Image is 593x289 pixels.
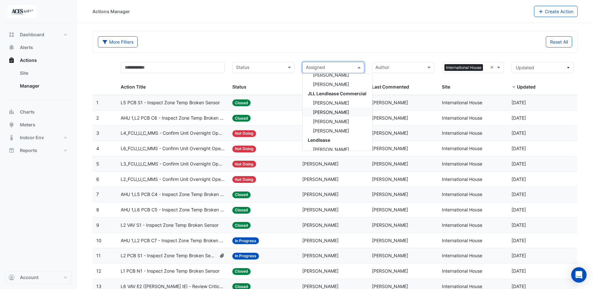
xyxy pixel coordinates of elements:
[96,207,99,212] span: 8
[20,134,44,141] span: Indoor Env
[442,253,482,258] span: International House
[232,253,259,259] span: In Progress
[372,176,408,182] span: [PERSON_NAME]
[96,130,99,136] span: 3
[96,284,101,289] span: 13
[5,106,72,118] button: Charts
[96,100,99,105] span: 1
[313,109,349,115] span: [PERSON_NAME]
[442,176,482,182] span: International House
[511,284,526,289] span: 2025-07-02T11:15:59.378
[5,54,72,67] button: Actions
[8,31,15,38] app-icon: Dashboard
[302,268,339,274] span: [PERSON_NAME]
[96,115,99,121] span: 2
[20,44,33,51] span: Alerts
[8,44,15,51] app-icon: Alerts
[511,191,526,197] span: 2025-07-15T10:05:33.860
[302,191,339,197] span: [PERSON_NAME]
[511,176,526,182] span: 2025-07-17T14:55:48.224
[302,238,339,243] span: [PERSON_NAME]
[121,99,220,106] span: L5 PCB S1 - Inspect Zone Temp Broken Sensor
[20,274,39,281] span: Account
[92,8,130,15] div: Actions Manager
[5,144,72,157] button: Reports
[121,237,225,244] span: AHU 1,L2 PCB C7 - Inspect Zone Temp Broken Sensor
[571,267,587,283] div: Open Intercom Messenger
[8,122,15,128] app-icon: Meters
[20,57,37,64] span: Actions
[534,6,578,17] button: Create Action
[372,238,408,243] span: [PERSON_NAME]
[511,268,526,274] span: 2025-07-08T12:23:29.151
[313,72,349,78] span: [PERSON_NAME]
[121,191,225,198] span: AHU 1,L5 PCB C4 - Inspect Zone Temp Broken Sensor
[8,109,15,115] app-icon: Charts
[442,130,482,136] span: International House
[511,146,526,151] span: 2025-07-17T14:56:02.570
[232,222,251,229] span: Closed
[442,100,482,105] span: International House
[8,134,15,141] app-icon: Indoor Env
[517,84,536,89] span: Updated
[546,36,572,47] button: Reset All
[121,176,225,183] span: L2_FCU_U_C_MMS - Confirm Unit Overnight Operation (Energy Waste)
[232,176,256,183] span: Not Doing
[308,91,366,96] span: JLL Lendlease Commercial
[511,100,526,105] span: 2025-08-29T13:19:18.828
[442,84,450,89] span: Site
[8,57,15,64] app-icon: Actions
[372,268,408,274] span: [PERSON_NAME]
[232,84,246,89] span: Status
[121,252,217,259] span: L2 PCB S1 - Inspect Zone Temp Broken Sensor
[511,62,574,73] button: Updated
[15,80,72,92] a: Manager
[308,137,330,143] span: Lendlease
[372,191,408,197] span: [PERSON_NAME]
[516,65,534,70] span: Updated
[121,84,146,89] span: Action Title
[442,284,482,289] span: International House
[313,147,349,152] span: [PERSON_NAME]
[372,115,408,121] span: [PERSON_NAME]
[232,191,251,198] span: Closed
[313,100,349,106] span: [PERSON_NAME]
[8,147,15,154] app-icon: Reports
[442,207,482,212] span: International House
[96,176,99,182] span: 6
[490,64,495,71] span: Clear
[121,222,219,229] span: L2 VAV S1 - Inspect Zone Temp Broken Sensor
[442,222,482,228] span: International House
[121,268,219,275] span: L1 PCB N1 - Inspect Zone Temp Broken Sensor
[232,207,251,214] span: Closed
[232,130,256,137] span: Not Doing
[20,147,37,154] span: Reports
[5,28,72,41] button: Dashboard
[372,253,408,258] span: [PERSON_NAME]
[96,268,101,274] span: 12
[442,146,482,151] span: International House
[372,130,408,136] span: [PERSON_NAME]
[96,222,99,228] span: 9
[98,36,138,47] button: More Filters
[511,161,526,166] span: 2025-07-17T14:55:55.239
[511,253,526,258] span: 2025-07-08T14:55:45.090
[372,100,408,105] span: [PERSON_NAME]
[313,119,349,124] span: [PERSON_NAME]
[5,67,72,95] div: Actions
[511,115,526,121] span: 2025-08-29T13:16:02.116
[20,109,35,115] span: Charts
[372,284,408,289] span: [PERSON_NAME]
[96,238,101,243] span: 10
[121,145,225,152] span: L6_FCU_U_C_MMS - Confirm Unit Overnight Operation (Energy Waste)
[302,161,339,166] span: [PERSON_NAME]
[372,161,408,166] span: [PERSON_NAME]
[511,130,526,136] span: 2025-07-17T14:56:08.134
[20,122,35,128] span: Meters
[96,191,99,197] span: 7
[444,64,483,71] span: International House
[511,222,526,228] span: 2025-07-15T09:43:08.939
[302,222,339,228] span: [PERSON_NAME]
[511,207,526,212] span: 2025-07-15T09:56:01.559
[302,176,339,182] span: [PERSON_NAME]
